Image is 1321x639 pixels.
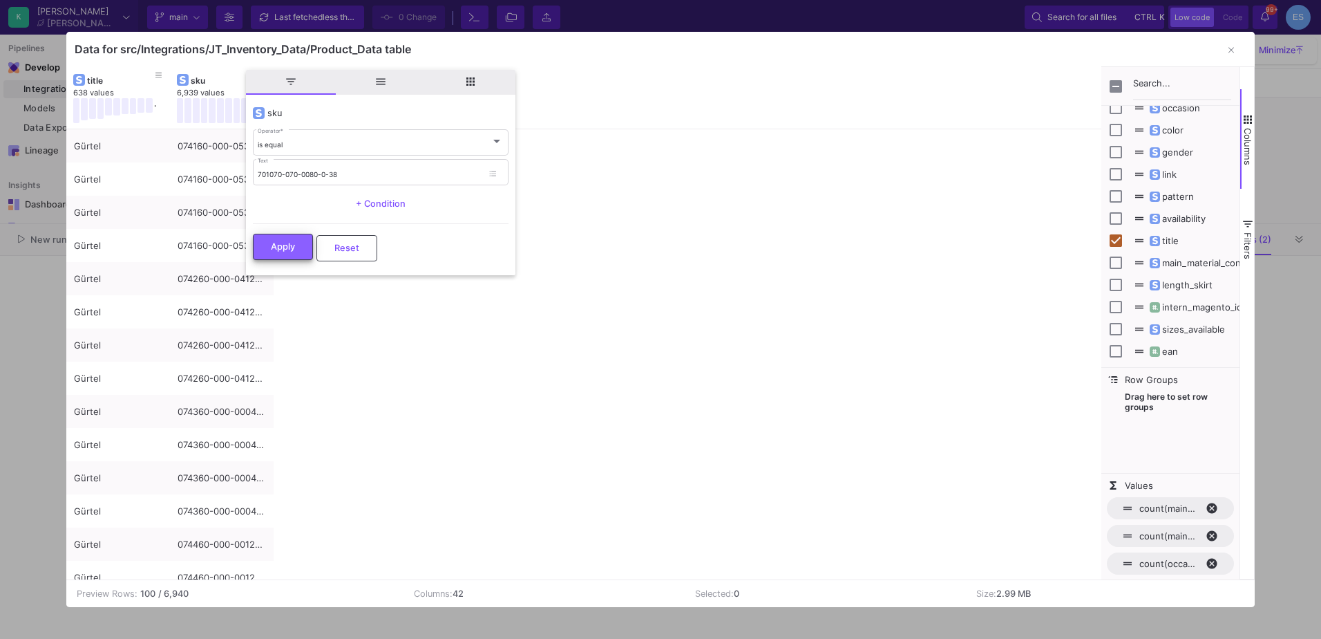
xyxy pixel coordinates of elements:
[1242,232,1253,259] span: Filters
[74,196,162,229] div: Gürtel
[74,130,162,163] div: Gürtel
[178,329,266,362] div: 074260-000-0412-0-38
[1107,553,1234,575] span: count of occasion. Press ENTER to change the aggregation type. Press DELETE to remove
[74,528,162,561] div: Gürtel
[1148,169,1177,180] span: link
[178,196,266,229] div: 074160-000-0533-0-34
[334,243,359,253] span: Reset
[1148,302,1242,313] span: intern_magento_id
[178,495,266,528] div: 074360-000-0004-0-42
[1107,525,1234,547] span: count of main_material_skirt. Press ENTER to change the aggregation type. Press DELETE to remove
[1148,235,1179,246] span: title
[1148,124,1184,136] span: color
[1125,480,1153,491] span: Values
[1101,296,1239,318] div: intern_magento_id Column
[74,429,162,461] div: Gürtel
[74,296,162,328] div: Gürtel
[178,562,266,594] div: 074460-000-0012-0-34
[178,163,266,196] div: 074160-000-0533-0-38
[685,580,966,607] td: Selected:
[1148,279,1213,290] span: length_skirt
[1101,252,1239,274] div: main_material_contrast Column
[1148,147,1193,158] span: gender
[74,163,162,196] div: Gürtel
[1101,362,1239,385] div: category_id Column
[996,589,1031,599] b: 2.99 MB
[1139,503,1197,514] span: count(main_material)
[1101,230,1239,252] div: title Column
[74,263,162,295] div: Gürtel
[258,140,283,149] span: is equal
[1148,213,1206,224] span: availability
[1139,530,1197,541] span: count(main_material_skirt)
[734,589,739,599] b: 0
[1107,497,1234,519] span: count of main_material. Press ENTER to change the aggregation type. Press DELETE to remove
[1125,374,1178,385] span: Row Groups
[74,329,162,362] div: Gürtel
[1101,185,1239,207] div: pattern Column
[1101,318,1239,340] div: sizes_available Column
[1101,141,1239,163] div: gender Column
[178,362,266,395] div: 074260-000-0412-0-42
[74,362,162,395] div: Gürtel
[1101,97,1239,119] div: occasion Column
[356,198,406,209] span: + Condition
[178,396,266,428] div: 074360-000-0004-0-34
[178,263,266,295] div: 074260-000-0412-0-46
[253,234,313,260] button: Apply
[1148,102,1200,113] span: occasion
[77,587,137,600] div: Preview Rows:
[1101,391,1239,474] span: Drag here to set row groups
[1148,191,1194,202] span: pattern
[267,108,282,118] span: sku
[178,230,266,262] div: 074160-000-0533-0-46
[403,580,685,607] td: Columns:
[178,429,266,461] div: 074360-000-0004-0-38
[966,580,1247,607] td: Size:
[178,130,266,163] div: 074160-000-0533-0-42
[246,70,515,275] div: Column Menu
[154,98,156,123] div: .
[1101,274,1239,296] div: length_skirt Column
[191,75,259,86] div: sku
[178,462,266,494] div: 074360-000-0004-0-46
[74,396,162,428] div: Gürtel
[158,587,189,600] b: / 6,940
[271,241,295,252] span: Apply
[178,528,266,561] div: 074460-000-0012-0-38
[87,75,155,86] div: title
[1101,340,1239,362] div: ean Column
[316,235,377,261] button: Reset
[1101,119,1239,141] div: color Column
[75,42,411,56] div: Data for src/Integrations/JT_Inventory_Data/Product_Data table
[74,495,162,528] div: Gürtel
[74,462,162,494] div: Gürtel
[74,230,162,262] div: Gürtel
[345,194,417,214] button: + Condition
[426,70,515,95] span: columns
[1101,163,1239,185] div: link Column
[1101,386,1239,474] div: Row Groups
[1133,73,1231,100] input: Filter Columns Input
[1139,558,1197,569] span: count(occasion)
[178,296,266,328] div: 074260-000-0412-0-34
[74,562,162,594] div: Gürtel
[336,70,426,95] span: general
[1101,492,1239,580] div: Values
[1242,128,1253,165] span: Columns
[140,587,155,600] b: 100
[1101,207,1239,230] div: availability Column
[1148,346,1178,357] span: ean
[453,589,464,599] b: 42
[1148,257,1261,268] span: main_material_contrast
[177,88,281,98] div: 6,939 values
[73,88,177,98] div: 638 values
[1148,324,1225,335] span: sizes_available
[246,70,336,95] span: filter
